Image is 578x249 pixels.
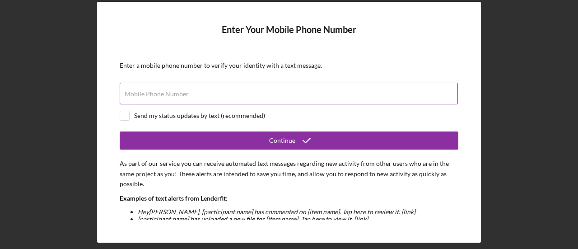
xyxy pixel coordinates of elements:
[138,208,458,216] li: Hey [PERSON_NAME] , [participant name] has commented on [item name]. Tap here to review it. [link]
[134,112,265,119] div: Send my status updates by text (recommended)
[120,62,458,69] div: Enter a mobile phone number to verify your identity with a text message.
[120,24,458,48] h4: Enter Your Mobile Phone Number
[138,216,458,223] li: [participant name] has uploaded a new file for [item name]. Tap here to view it. [link]
[125,90,189,98] label: Mobile Phone Number
[269,132,295,150] div: Continue
[120,132,458,150] button: Continue
[120,159,458,189] p: As part of our service you can receive automated text messages regarding new activity from other ...
[120,193,458,203] p: Examples of text alerts from Lenderfit:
